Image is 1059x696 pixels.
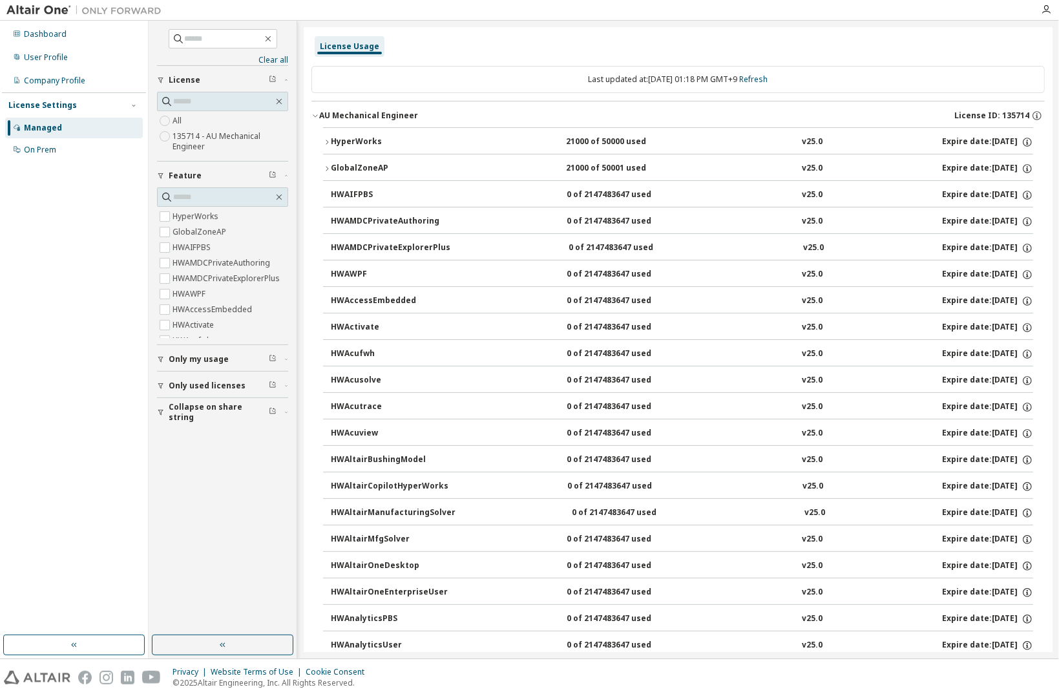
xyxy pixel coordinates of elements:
div: HWAcusolve [331,375,447,386]
div: Last updated at: [DATE] 01:18 PM GMT+9 [311,66,1045,93]
img: Altair One [6,4,168,17]
div: HWAltairCopilotHyperWorks [331,481,448,492]
button: AU Mechanical EngineerLicense ID: 135714 [311,101,1045,130]
span: Only used licenses [169,381,246,391]
div: Expire date: [DATE] [942,189,1033,201]
div: Expire date: [DATE] [942,163,1033,174]
div: Dashboard [24,29,67,39]
div: v25.0 [802,534,823,545]
div: 0 of 2147483647 used [567,640,683,651]
div: Expire date: [DATE] [942,295,1033,307]
button: HWAcutrace0 of 2147483647 usedv25.0Expire date:[DATE] [331,393,1033,421]
button: License [157,66,288,94]
div: Expire date: [DATE] [942,269,1033,280]
img: youtube.svg [142,671,161,684]
div: Expire date: [DATE] [942,534,1033,545]
div: v25.0 [802,295,823,307]
button: Only used licenses [157,372,288,400]
button: HWAcufwh0 of 2147483647 usedv25.0Expire date:[DATE] [331,340,1033,368]
div: Expire date: [DATE] [942,587,1033,598]
label: GlobalZoneAP [173,224,229,240]
div: HWAWPF [331,269,447,280]
span: Feature [169,171,202,181]
div: 0 of 2147483647 used [567,189,683,201]
div: HWAnalyticsPBS [331,613,447,625]
label: All [173,113,184,129]
div: 0 of 2147483647 used [567,587,683,598]
div: Website Terms of Use [211,667,306,677]
div: Expire date: [DATE] [942,613,1033,625]
button: HWAltairMfgSolver0 of 2147483647 usedv25.0Expire date:[DATE] [331,525,1033,554]
div: 0 of 2147483647 used [567,401,683,413]
a: Refresh [740,74,768,85]
button: HWAltairOneDesktop0 of 2147483647 usedv25.0Expire date:[DATE] [331,552,1033,580]
div: v25.0 [802,322,823,333]
span: Clear filter [269,171,277,181]
div: v25.0 [803,242,824,254]
div: HyperWorks [331,136,447,148]
button: GlobalZoneAP21000 of 50001 usedv25.0Expire date:[DATE] [323,154,1033,183]
div: 0 of 2147483647 used [567,481,684,492]
div: 0 of 2147483647 used [567,560,683,572]
div: Expire date: [DATE] [942,401,1033,413]
button: Only my usage [157,345,288,374]
label: HWActivate [173,317,216,333]
div: HWAcuview [331,428,447,439]
label: HyperWorks [173,209,221,224]
div: License Usage [320,41,379,52]
div: v25.0 [802,375,823,386]
div: v25.0 [805,507,826,519]
div: v25.0 [802,401,823,413]
div: v25.0 [802,163,823,174]
button: HWAMDCPrivateAuthoring0 of 2147483647 usedv25.0Expire date:[DATE] [331,207,1033,236]
div: 0 of 2147483647 used [572,507,688,519]
div: v25.0 [802,136,823,148]
span: Clear filter [269,381,277,391]
div: 21000 of 50001 used [567,163,683,174]
div: 0 of 2147483647 used [567,613,683,625]
div: GlobalZoneAP [331,163,447,174]
div: 0 of 2147483647 used [567,534,683,545]
div: Expire date: [DATE] [942,507,1033,519]
div: On Prem [24,145,56,155]
div: License Settings [8,100,77,111]
div: 0 of 2147483647 used [567,295,683,307]
div: 0 of 2147483647 used [567,428,683,439]
div: v25.0 [802,454,823,466]
div: HWAltairMfgSolver [331,534,447,545]
div: Company Profile [24,76,85,86]
span: Only my usage [169,354,229,364]
div: Expire date: [DATE] [942,348,1033,360]
div: v25.0 [802,269,823,280]
div: Expire date: [DATE] [942,481,1033,492]
button: HyperWorks21000 of 50000 usedv25.0Expire date:[DATE] [323,128,1033,156]
button: HWActivate0 of 2147483647 usedv25.0Expire date:[DATE] [331,313,1033,342]
button: HWAcusolve0 of 2147483647 usedv25.0Expire date:[DATE] [331,366,1033,395]
div: HWAccessEmbedded [331,295,447,307]
button: HWAWPF0 of 2147483647 usedv25.0Expire date:[DATE] [331,260,1033,289]
div: HWAcufwh [331,348,447,360]
button: HWAMDCPrivateExplorerPlus0 of 2147483647 usedv25.0Expire date:[DATE] [331,234,1033,262]
label: HWAMDCPrivateAuthoring [173,255,273,271]
div: Expire date: [DATE] [942,322,1033,333]
button: Collapse on share string [157,398,288,427]
div: Expire date: [DATE] [942,216,1033,227]
div: Expire date: [DATE] [942,640,1033,651]
div: 0 of 2147483647 used [567,322,683,333]
span: Clear filter [269,354,277,364]
div: Expire date: [DATE] [942,428,1033,439]
div: v25.0 [802,348,823,360]
label: HWAIFPBS [173,240,213,255]
div: 0 of 2147483647 used [567,348,683,360]
img: facebook.svg [78,671,92,684]
div: HWAMDCPrivateAuthoring [331,216,447,227]
label: HWAccessEmbedded [173,302,255,317]
button: HWAcuview0 of 2147483647 usedv25.0Expire date:[DATE] [331,419,1033,448]
div: Expire date: [DATE] [942,242,1033,254]
div: Expire date: [DATE] [942,136,1033,148]
label: HWAcufwh [173,333,214,348]
div: v25.0 [802,587,823,598]
button: HWAltairManufacturingSolver0 of 2147483647 usedv25.0Expire date:[DATE] [331,499,1033,527]
div: Privacy [173,667,211,677]
div: HWAltairBushingModel [331,454,447,466]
